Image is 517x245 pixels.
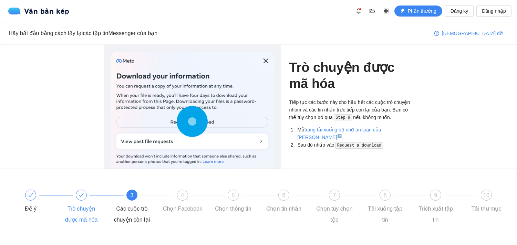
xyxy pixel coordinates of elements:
[337,134,342,138] font: ↗
[25,206,37,212] font: Để ý
[429,28,508,39] button: vòng tròn câu hỏi[DEMOGRAPHIC_DATA] đỡ
[434,192,437,198] font: 9
[298,127,381,140] font: trang tải xuống bộ nhớ an toàn của [PERSON_NAME]
[9,30,83,36] font: Hãy bắt đầu bằng cách lấy lại
[367,6,378,17] button: mở thư mục
[384,192,387,198] font: 8
[353,8,364,14] span: chuông
[314,190,365,225] div: 7Chọn tùy chọn tệp
[394,6,442,17] button: sấm sétPhần thưởng
[434,31,439,36] span: vòng tròn câu hỏi
[368,206,402,223] font: Tải xuống tập tin
[418,206,453,223] font: Trích xuất tập tin
[342,135,343,140] font: .
[353,115,391,120] font: nếu không muốn.
[163,206,202,212] font: Chọn Facebook
[381,6,392,17] button: cửa hàng ứng dụng
[476,6,511,17] button: Đăng nhập
[232,192,235,198] font: 5
[24,6,69,16] font: Văn bản kép
[8,8,69,14] a: biểu trưngVăn bản kép
[416,190,466,225] div: 9Trích xuất tập tin
[8,8,24,14] img: biểu trưng
[131,192,134,198] font: 3
[316,206,352,223] font: Chọn tùy chọn tệp
[114,206,150,223] font: Các cuộc trò chuyện còn lại
[79,192,84,198] span: kiểm tra
[298,127,305,132] font: Mở
[61,190,112,225] div: Trò chuyện được mã hóa
[282,192,286,198] font: 6
[442,31,503,36] font: [DEMOGRAPHIC_DATA] đỡ
[108,30,157,36] font: Messenger của bạn
[483,192,489,198] font: 10
[445,6,474,17] button: Đăng ký
[298,127,381,140] a: trang tải xuống bộ nhớ an toàn của [PERSON_NAME]↗
[408,8,436,14] font: Phần thưởng
[289,60,395,91] font: Trò chuyện được mã hóa
[181,192,184,198] font: 4
[333,192,336,198] font: 7
[298,142,334,148] font: Sau đó nhấp vào
[334,114,352,121] code: Step 9
[213,190,264,214] div: 5Chọn thông tin
[451,8,468,14] font: Đăng ký
[353,6,364,17] button: chuông
[381,8,391,14] span: cửa hàng ứng dụng
[472,206,502,212] font: Tải thư mục
[466,190,506,214] div: 10Tải thư mục
[11,190,61,214] div: Để ý
[266,206,301,212] font: Chọn tin nhắn
[215,206,251,212] font: Chọn thông tin
[482,8,506,14] font: Đăng nhập
[367,8,378,14] span: mở thư mục
[289,99,410,120] font: Tiếp tục các bước này cho hầu hết các cuộc trò chuyện nhóm và các tin nhắn trực tiếp còn lại của ...
[112,190,163,225] div: 3Các cuộc trò chuyện còn lại
[264,190,314,214] div: 6Chọn tin nhắn
[83,30,108,36] font: các tập tin
[400,9,405,14] span: sấm sét
[65,206,98,223] font: Trò chuyện được mã hóa
[365,190,416,225] div: 8Tải xuống tập tin
[163,190,213,214] div: 4Chọn Facebook
[28,192,33,198] span: kiểm tra
[335,142,383,149] code: Request a download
